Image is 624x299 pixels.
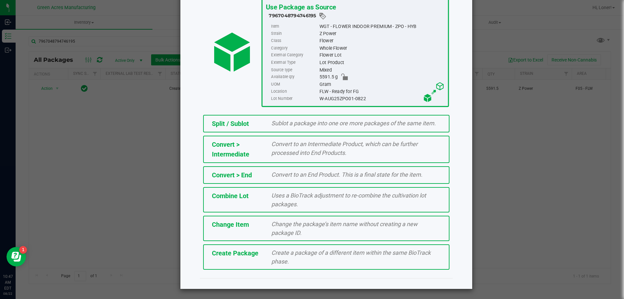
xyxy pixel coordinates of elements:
label: External Type [271,59,318,66]
span: Use Package as Source [266,3,336,11]
span: Split / Sublot [212,120,249,128]
label: Lot Number [271,95,318,102]
label: UOM [271,81,318,88]
label: Source type [271,66,318,74]
span: Uses a BioTrack adjustment to re-combine the cultivation lot packages. [271,192,426,208]
div: FLW - Ready for FG [319,88,444,95]
div: W-AUG25ZPO01-0822 [319,95,444,102]
div: Gram [319,81,444,88]
label: Category [271,45,318,52]
label: Strain [271,30,318,37]
label: Class [271,37,318,45]
div: Lot Product [319,59,444,66]
span: Convert > End [212,171,252,179]
label: Location [271,88,318,95]
div: Whole Flower [319,45,444,52]
div: Flower [319,37,444,45]
span: Change the package’s item name without creating a new package ID. [271,221,418,236]
span: Change Item [212,221,249,228]
span: Convert to an Intermediate Product, which can be further processed into End Products. [271,141,418,156]
iframe: Resource center [6,247,26,266]
label: External Category [271,52,318,59]
div: Mixed [319,66,444,74]
div: WGT - FLOWER INDOOR PREMIUM - ZPO - HYB [319,23,444,30]
label: Available qty [271,74,318,81]
span: Combine Lot [212,192,249,200]
span: Create Package [212,249,258,257]
span: Convert > Intermediate [212,141,249,158]
span: Convert to an End Product. This is a final state for the item. [271,171,422,178]
div: Flower Lot [319,52,444,59]
label: Item [271,23,318,30]
iframe: Resource center unread badge [19,246,27,254]
span: 5591.5 g [319,74,338,81]
div: 7967048794746195 [269,12,445,20]
span: Create a package of a different item within the same BioTrack phase. [271,249,431,265]
div: Z Power [319,30,444,37]
span: Sublot a package into one ore more packages of the same item. [271,120,436,127]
